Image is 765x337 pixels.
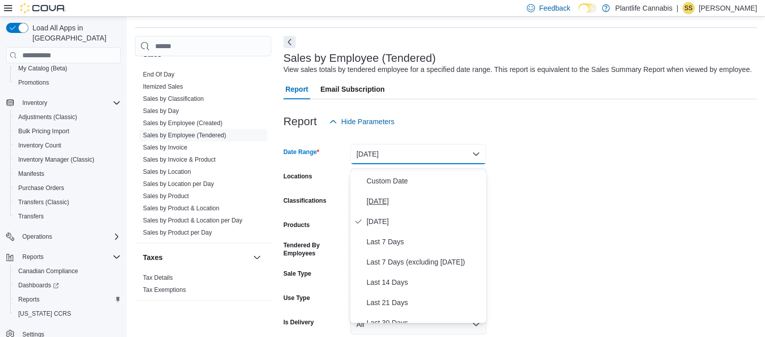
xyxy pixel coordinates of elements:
[350,144,486,164] button: [DATE]
[325,111,398,132] button: Hide Parameters
[676,2,678,14] p: |
[22,233,52,241] span: Operations
[10,292,125,307] button: Reports
[283,270,311,278] label: Sale Type
[143,107,179,115] a: Sales by Day
[14,196,121,208] span: Transfers (Classic)
[18,310,71,318] span: [US_STATE] CCRS
[143,144,187,151] a: Sales by Invoice
[14,210,121,222] span: Transfers
[18,251,121,263] span: Reports
[14,265,121,277] span: Canadian Compliance
[143,193,189,200] a: Sales by Product
[14,293,121,306] span: Reports
[14,62,121,74] span: My Catalog (Beta)
[143,252,163,263] h3: Taxes
[14,139,121,152] span: Inventory Count
[283,172,312,180] label: Locations
[367,195,482,207] span: [DATE]
[143,71,174,78] a: End Of Day
[283,52,436,64] h3: Sales by Employee (Tendered)
[14,139,65,152] a: Inventory Count
[10,307,125,321] button: [US_STATE] CCRS
[14,111,81,123] a: Adjustments (Classic)
[14,154,121,166] span: Inventory Manager (Classic)
[18,267,78,275] span: Canadian Compliance
[143,217,242,224] a: Sales by Product & Location per Day
[143,180,214,188] a: Sales by Location per Day
[18,156,94,164] span: Inventory Manager (Classic)
[285,79,308,99] span: Report
[615,2,672,14] p: Plantlife Cannabis
[143,119,223,127] span: Sales by Employee (Created)
[283,116,317,128] h3: Report
[143,132,226,139] a: Sales by Employee (Tendered)
[10,209,125,223] button: Transfers
[135,272,271,300] div: Taxes
[283,197,326,205] label: Classifications
[143,156,215,163] a: Sales by Invoice & Product
[143,168,191,176] span: Sales by Location
[10,195,125,209] button: Transfers (Classic)
[18,97,51,109] button: Inventory
[18,141,61,149] span: Inventory Count
[14,308,75,320] a: [US_STATE] CCRS
[14,279,63,291] a: Dashboards
[367,296,482,309] span: Last 21 Days
[341,117,394,127] span: Hide Parameters
[143,274,173,282] span: Tax Details
[18,113,77,121] span: Adjustments (Classic)
[578,4,597,13] input: Dark Mode
[18,127,69,135] span: Bulk Pricing Import
[2,250,125,264] button: Reports
[18,212,44,220] span: Transfers
[367,175,482,187] span: Custom Date
[2,96,125,110] button: Inventory
[143,205,220,212] a: Sales by Product & Location
[14,182,121,194] span: Purchase Orders
[283,36,296,48] button: Next
[18,281,59,289] span: Dashboards
[28,23,121,43] span: Load All Apps in [GEOGRAPHIC_DATA]
[367,276,482,288] span: Last 14 Days
[283,318,314,326] label: Is Delivery
[320,79,385,99] span: Email Subscription
[143,204,220,212] span: Sales by Product & Location
[699,2,757,14] p: [PERSON_NAME]
[143,168,191,175] a: Sales by Location
[684,2,693,14] span: SS
[14,196,73,208] a: Transfers (Classic)
[14,210,48,222] a: Transfers
[143,229,212,236] a: Sales by Product per Day
[14,62,71,74] a: My Catalog (Beta)
[283,294,310,302] label: Use Type
[14,308,121,320] span: Washington CCRS
[283,221,310,229] label: Products
[143,143,187,152] span: Sales by Invoice
[143,252,249,263] button: Taxes
[350,314,486,334] button: All
[10,76,125,90] button: Promotions
[20,3,66,13] img: Cova
[10,167,125,181] button: Manifests
[367,215,482,228] span: [DATE]
[14,154,98,166] a: Inventory Manager (Classic)
[682,2,695,14] div: Sarah Swensrude
[367,256,482,268] span: Last 7 Days (excluding [DATE])
[18,231,121,243] span: Operations
[135,68,271,243] div: Sales
[18,231,56,243] button: Operations
[18,79,49,87] span: Promotions
[143,70,174,79] span: End Of Day
[143,95,204,103] span: Sales by Classification
[539,3,570,13] span: Feedback
[14,168,48,180] a: Manifests
[22,99,47,107] span: Inventory
[14,77,53,89] a: Promotions
[14,125,121,137] span: Bulk Pricing Import
[10,264,125,278] button: Canadian Compliance
[143,192,189,200] span: Sales by Product
[143,229,212,237] span: Sales by Product per Day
